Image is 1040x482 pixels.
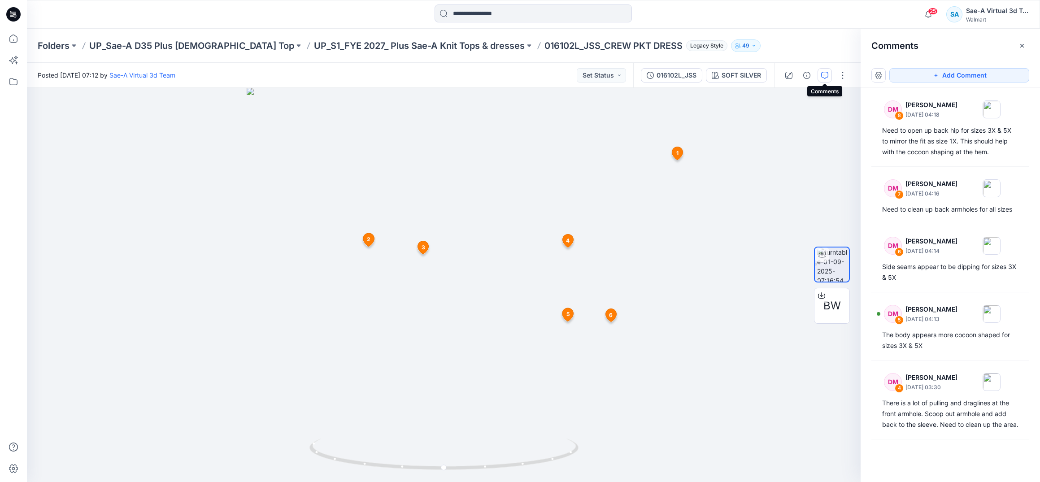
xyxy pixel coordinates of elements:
[686,40,727,51] span: Legacy Style
[731,39,761,52] button: 49
[314,39,525,52] a: UP_S1_FYE 2027_ Plus Sae-A Knit Tops & dresses
[38,70,175,80] span: Posted [DATE] 07:12 by
[895,248,904,256] div: 6
[928,8,938,15] span: 25
[722,70,761,80] div: SOFT SILVER
[89,39,294,52] a: UP_Sae-A D35 Plus [DEMOGRAPHIC_DATA] Top
[800,68,814,83] button: Details
[641,68,702,83] button: 016102L_JSS
[905,383,957,392] p: [DATE] 03:30
[905,100,957,110] p: [PERSON_NAME]
[884,100,902,118] div: DM
[817,248,849,282] img: turntable-01-09-2025-07:16:54
[905,372,957,383] p: [PERSON_NAME]
[882,261,1018,283] div: Side seams appear to be dipping for sizes 3X & 5X
[905,315,957,324] p: [DATE] 04:13
[657,70,696,80] div: 016102L_JSS
[871,40,918,51] h2: Comments
[905,236,957,247] p: [PERSON_NAME]
[884,237,902,255] div: DM
[905,178,957,189] p: [PERSON_NAME]
[966,5,1029,16] div: Sae-A Virtual 3d Team
[905,304,957,315] p: [PERSON_NAME]
[882,330,1018,351] div: The body appears more cocoon shaped for sizes 3X & 5X
[882,398,1018,430] div: There is a lot of pulling and draglines at the front armhole. Scoop out armhole and add back to t...
[109,71,175,79] a: Sae-A Virtual 3d Team
[683,39,727,52] button: Legacy Style
[905,247,957,256] p: [DATE] 04:14
[742,41,749,51] p: 49
[884,179,902,197] div: DM
[905,189,957,198] p: [DATE] 04:16
[884,305,902,323] div: DM
[882,204,1018,215] div: Need to clean up back armholes for all sizes
[966,16,1029,23] div: Walmart
[889,68,1029,83] button: Add Comment
[895,316,904,325] div: 5
[905,110,957,119] p: [DATE] 04:18
[38,39,70,52] a: Folders
[895,384,904,393] div: 4
[882,125,1018,157] div: Need to open up back hip for sizes 3X & 5X to mirror the fit as size 1X. This should help with th...
[895,111,904,120] div: 8
[946,6,962,22] div: SA
[823,298,841,314] span: BW
[544,39,683,52] p: 016102L_JSS_CREW PKT DRESS
[884,373,902,391] div: DM
[706,68,767,83] button: SOFT SILVER
[895,190,904,199] div: 7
